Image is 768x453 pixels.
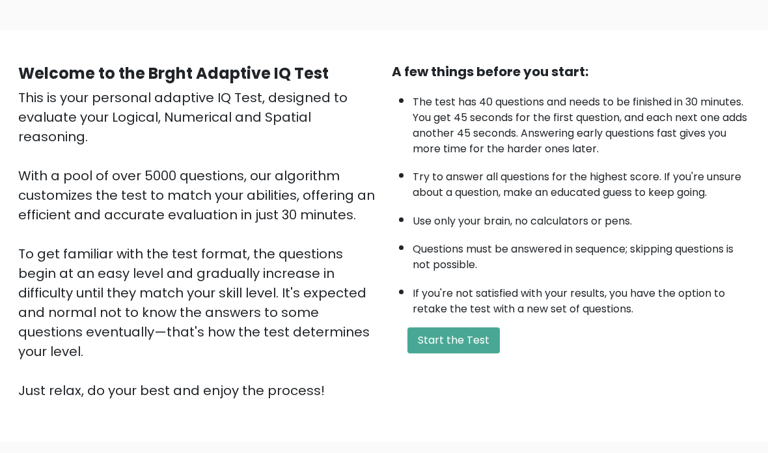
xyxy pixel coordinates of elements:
[413,88,750,157] li: The test has 40 questions and needs to be finished in 30 minutes. You get 45 seconds for the firs...
[413,279,750,317] li: If you're not satisfied with your results, you have the option to retake the test with a new set ...
[18,88,376,400] div: This is your personal adaptive IQ Test, designed to evaluate your Logical, Numerical and Spatial ...
[407,327,500,353] button: Start the Test
[18,62,329,84] b: Welcome to the Brght Adaptive IQ Test
[413,163,750,200] li: Try to answer all questions for the highest score. If you're unsure about a question, make an edu...
[413,207,750,229] li: Use only your brain, no calculators or pens.
[392,62,750,81] div: A few things before you start:
[413,235,750,273] li: Questions must be answered in sequence; skipping questions is not possible.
